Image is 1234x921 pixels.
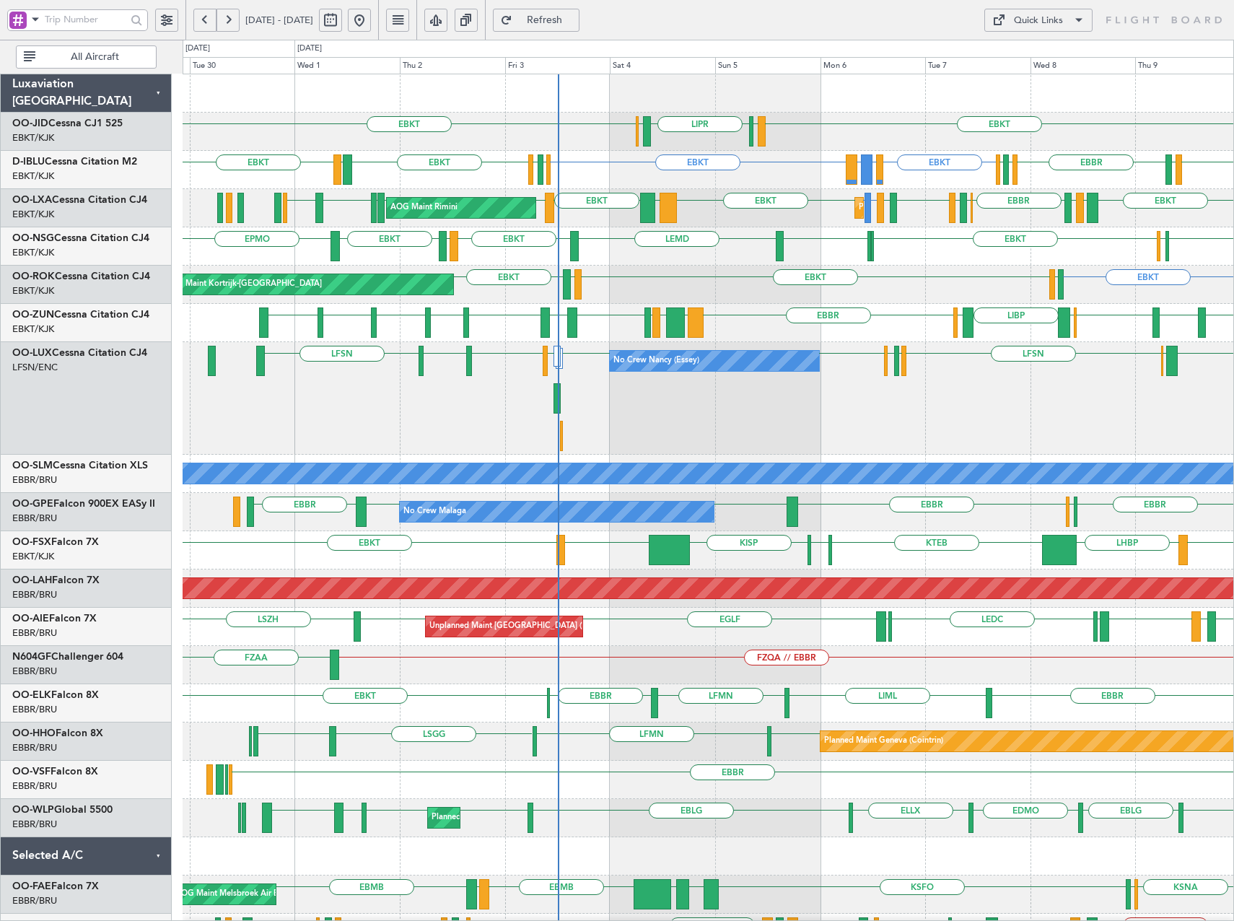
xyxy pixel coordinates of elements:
button: Refresh [493,9,579,32]
div: Sat 4 [610,57,715,74]
span: OO-ELK [12,690,51,700]
span: OO-HHO [12,728,56,738]
div: Fri 3 [505,57,611,74]
a: EBBR/BRU [12,665,57,678]
a: OO-FSXFalcon 7X [12,537,99,547]
div: [DATE] [297,43,322,55]
a: EBBR/BRU [12,894,57,907]
a: EBBR/BRU [12,818,57,831]
a: OO-ZUNCessna Citation CJ4 [12,310,149,320]
a: OO-NSGCessna Citation CJ4 [12,233,149,243]
span: OO-WLP [12,805,54,815]
div: Planned Maint Kortrijk-[GEOGRAPHIC_DATA] [859,197,1027,219]
div: No Crew Nancy (Essey) [613,350,699,372]
a: EBBR/BRU [12,703,57,716]
div: Mon 6 [821,57,926,74]
a: LFSN/ENC [12,361,58,374]
a: OO-LXACessna Citation CJ4 [12,195,147,205]
div: AOG Maint Kortrijk-[GEOGRAPHIC_DATA] [165,274,322,295]
a: EBKT/KJK [12,550,54,563]
a: OO-ELKFalcon 8X [12,690,99,700]
span: OO-ROK [12,271,55,281]
span: OO-LXA [12,195,52,205]
a: D-IBLUCessna Citation M2 [12,157,137,167]
a: EBBR/BRU [12,741,57,754]
a: EBKT/KJK [12,323,54,336]
div: Planned Maint Geneva (Cointrin) [824,730,943,752]
div: No Crew Malaga [403,501,466,523]
a: EBKT/KJK [12,246,54,259]
span: OO-NSG [12,233,54,243]
span: OO-GPE [12,499,53,509]
span: OO-LUX [12,348,52,358]
span: [DATE] - [DATE] [245,14,313,27]
div: Planned Maint Milan (Linate) [432,807,535,829]
div: Wed 1 [294,57,400,74]
a: N604GFChallenger 604 [12,652,123,662]
div: Wed 8 [1030,57,1136,74]
div: [DATE] [185,43,210,55]
a: OO-WLPGlobal 5500 [12,805,113,815]
div: AOG Maint Melsbroek Air Base [175,883,291,905]
a: OO-LAHFalcon 7X [12,575,100,585]
a: EBBR/BRU [12,780,57,793]
span: OO-JID [12,118,48,128]
a: OO-GPEFalcon 900EX EASy II [12,499,155,509]
a: OO-JIDCessna CJ1 525 [12,118,123,128]
div: Thu 2 [400,57,505,74]
div: Quick Links [1014,14,1063,28]
div: Tue 7 [925,57,1030,74]
span: OO-AIE [12,614,49,624]
a: EBKT/KJK [12,170,54,183]
a: EBBR/BRU [12,512,57,525]
span: OO-FAE [12,881,51,891]
input: Trip Number [45,9,126,30]
a: OO-HHOFalcon 8X [12,728,103,738]
div: Unplanned Maint [GEOGRAPHIC_DATA] ([GEOGRAPHIC_DATA]) [429,616,667,637]
div: AOG Maint Rimini [390,197,458,219]
span: OO-ZUN [12,310,54,320]
a: OO-SLMCessna Citation XLS [12,460,148,471]
button: All Aircraft [16,45,157,69]
a: OO-FAEFalcon 7X [12,881,99,891]
a: OO-ROKCessna Citation CJ4 [12,271,150,281]
a: OO-VSFFalcon 8X [12,767,98,777]
span: OO-VSF [12,767,51,777]
span: N604GF [12,652,51,662]
span: Refresh [515,15,574,25]
span: D-IBLU [12,157,45,167]
a: OO-LUXCessna Citation CJ4 [12,348,147,358]
span: OO-FSX [12,537,51,547]
button: Quick Links [984,9,1093,32]
span: All Aircraft [38,52,152,62]
a: EBBR/BRU [12,588,57,601]
a: EBBR/BRU [12,627,57,640]
a: OO-AIEFalcon 7X [12,614,97,624]
a: EBKT/KJK [12,208,54,221]
a: EBKT/KJK [12,284,54,297]
span: OO-LAH [12,575,52,585]
a: EBBR/BRU [12,473,57,486]
div: Tue 30 [190,57,295,74]
span: OO-SLM [12,460,53,471]
a: EBKT/KJK [12,131,54,144]
div: Sun 5 [715,57,821,74]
